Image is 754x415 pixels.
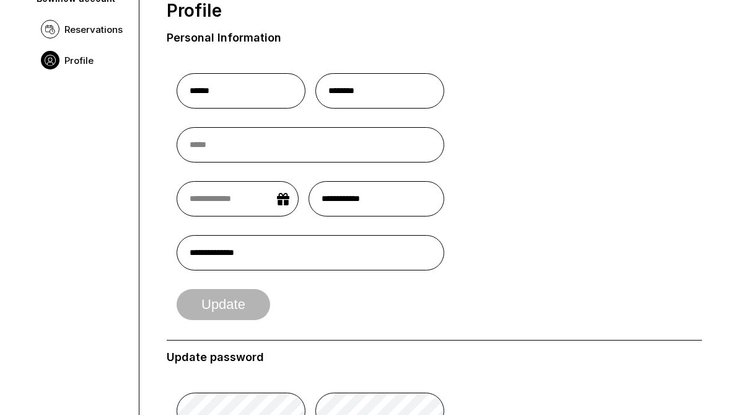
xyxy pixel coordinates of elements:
span: Profile [167,1,222,21]
div: Personal Information [167,31,281,45]
span: Profile [64,55,94,66]
div: Update password [167,350,702,364]
span: Reservations [64,24,123,35]
a: Profile [35,45,129,76]
a: Reservations [35,14,129,45]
